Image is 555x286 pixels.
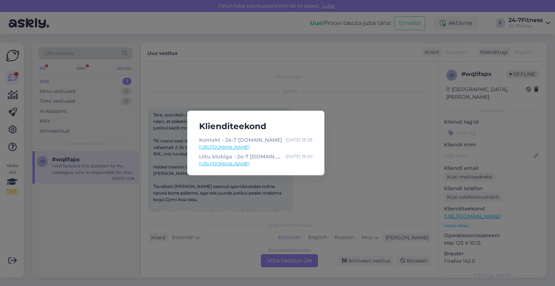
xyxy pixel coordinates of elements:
div: Kontakt - 24-7 [DOMAIN_NAME] [199,136,282,144]
div: Liitu klubiga - 24-7 [DOMAIN_NAME] [199,153,283,161]
h5: Klienditeekond [193,120,318,133]
div: [DATE] 18:20 [285,153,313,161]
div: [DATE] 18:28 [285,136,313,144]
a: [URL][DOMAIN_NAME] [199,144,313,150]
a: [URL][DOMAIN_NAME] [199,161,313,167]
